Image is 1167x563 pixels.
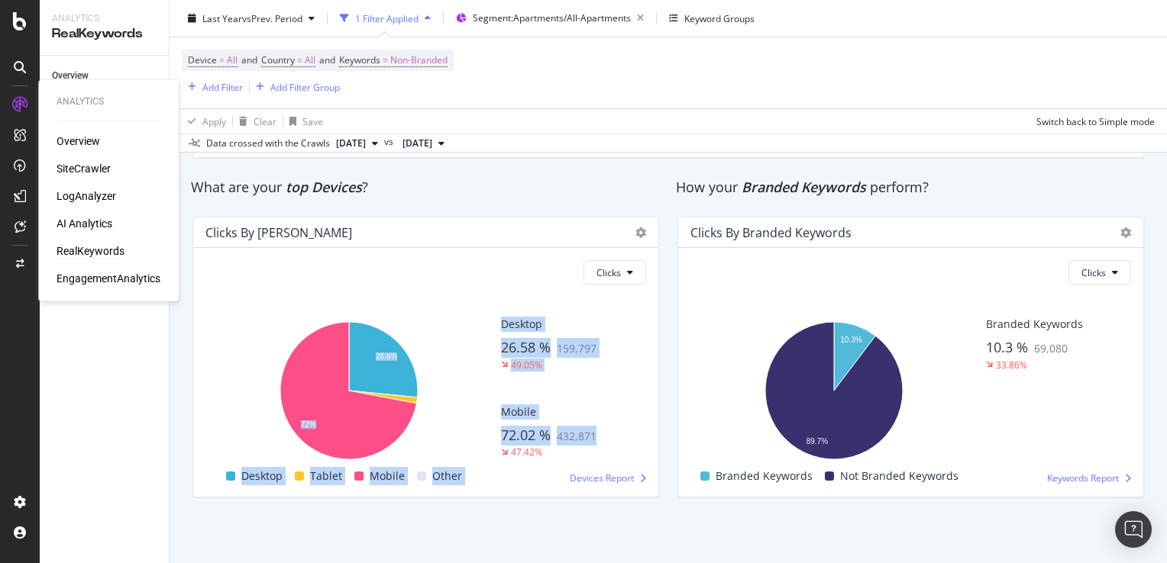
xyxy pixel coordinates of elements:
button: Keyword Groups [663,6,761,31]
button: Switch back to Simple mode [1030,109,1155,134]
span: = [383,53,388,66]
span: All [305,50,315,71]
svg: A chart. [205,314,492,467]
div: What are your ? [191,178,661,198]
span: Devices Report [570,471,634,484]
span: Segment: Apartments/All-Apartments [473,11,631,24]
div: Open Intercom Messenger [1115,511,1152,548]
span: Mobile [370,467,405,485]
a: RealKeywords [57,243,124,259]
span: Device [188,53,217,66]
div: Analytics [57,95,160,108]
div: 1 Filter Applied [355,11,419,24]
div: Overview [52,68,89,84]
span: Not Branded Keywords [840,467,958,485]
span: Tablet [310,467,342,485]
span: 10.3 % [986,338,1028,356]
button: Last YearvsPrev. Period [182,6,321,31]
span: 159,797 [557,341,596,355]
span: Keywords [339,53,380,66]
text: 10.3% [840,336,862,344]
a: EngagementAnalytics [57,271,160,286]
a: Keywords Report [1047,471,1131,484]
span: Branded Keywords [742,178,866,196]
div: 49.05% [511,359,542,372]
span: 2025 Sep. 17th [336,137,366,150]
span: Desktop [501,317,542,331]
a: Overview [57,134,100,149]
div: 47.42% [511,446,542,458]
span: 72.02 % [501,426,551,444]
span: Keywords Report [1047,471,1119,484]
span: and [319,53,335,66]
span: = [297,53,302,66]
div: Clicks by [PERSON_NAME] [205,225,352,240]
span: All [227,50,238,71]
text: 26.6% [376,352,397,361]
button: Save [283,109,323,134]
button: 1 Filter Applied [334,6,437,31]
span: Other [432,467,462,485]
span: 69,080 [1034,341,1068,355]
div: Apply [202,114,226,127]
div: Data crossed with the Crawls [206,137,330,150]
span: Mobile [501,404,536,419]
button: Segment:Apartments/All-Apartments [450,6,650,31]
div: Analytics [52,12,157,25]
div: How your perform? [676,178,1146,198]
text: 72% [301,420,316,428]
div: Switch back to Simple mode [1036,114,1155,127]
button: Apply [182,109,226,134]
span: vs Prev. Period [242,11,302,24]
span: = [219,53,225,66]
svg: A chart. [690,314,977,467]
button: Add Filter Group [250,78,340,96]
a: SiteCrawler [57,161,111,176]
span: Last Year [202,11,242,24]
div: Add Filter Group [270,80,340,93]
div: Keyword Groups [684,11,755,24]
button: Clicks [1068,260,1131,285]
span: and [241,53,257,66]
a: Overview [52,68,158,84]
span: Country [261,53,295,66]
div: 33.86% [996,359,1027,372]
span: Non-Branded [390,50,448,71]
span: Branded Keywords [716,467,813,485]
button: Clicks [583,260,646,285]
a: Devices Report [570,471,646,484]
span: 2024 Sep. 11th [402,137,432,150]
div: Clear [254,114,276,127]
a: LogAnalyzer [57,188,116,204]
div: Clicks By Branded Keywords [690,225,852,240]
span: Desktop [241,467,283,485]
button: Add Filter [182,78,243,96]
span: Clicks [1081,266,1106,279]
button: [DATE] [396,134,451,153]
span: 432,871 [557,429,596,443]
a: AI Analytics [57,216,112,231]
span: vs [384,135,396,149]
div: Save [302,114,323,127]
span: Clicks [596,266,621,279]
span: top Devices [286,178,362,196]
button: Clear [233,109,276,134]
span: 26.58 % [501,338,551,356]
div: RealKeywords [52,25,157,43]
text: 89.7% [807,436,828,445]
button: [DATE] [330,134,384,153]
span: Branded Keywords [986,317,1083,331]
div: Add Filter [202,80,243,93]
